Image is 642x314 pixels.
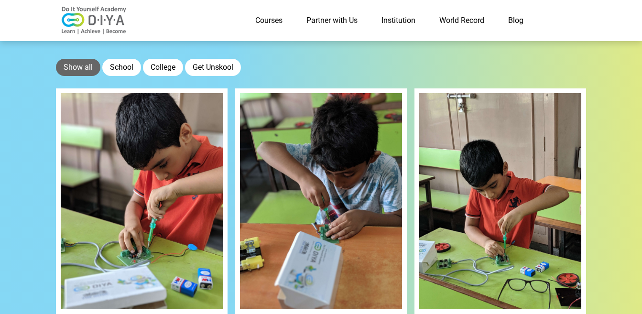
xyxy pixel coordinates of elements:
[56,6,132,35] img: logo-v2.png
[370,11,427,30] a: Institution
[243,11,294,30] a: Courses
[535,11,587,30] a: Contact Us
[56,59,100,76] button: Show all
[102,59,141,76] button: School
[185,59,241,76] button: Get Unskool
[427,11,496,30] a: World Record
[143,59,183,76] button: College
[294,11,370,30] a: Partner with Us
[496,11,535,30] a: Blog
